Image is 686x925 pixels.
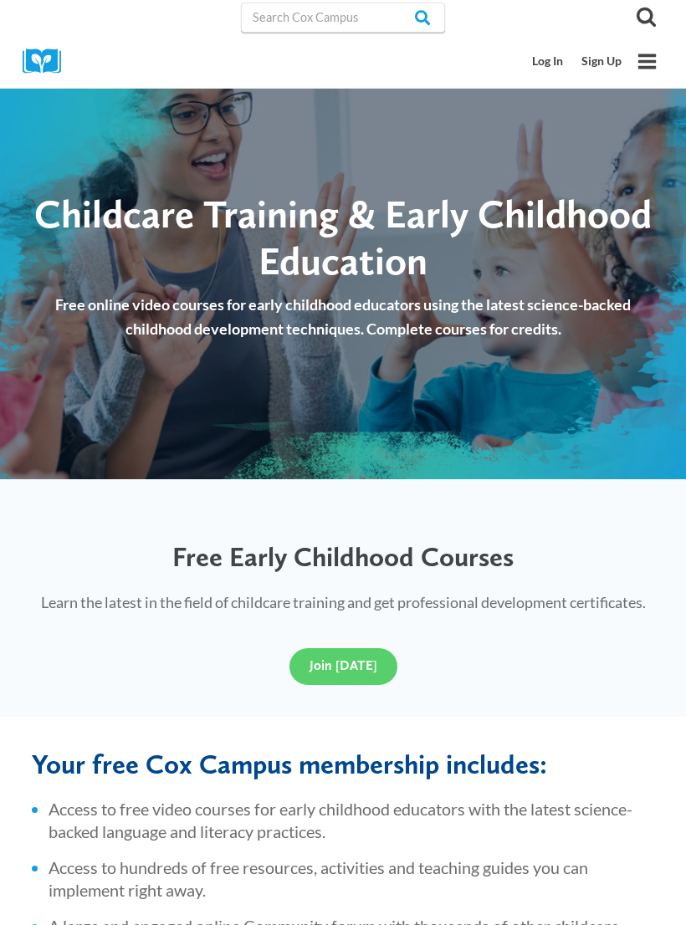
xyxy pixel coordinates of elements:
[49,856,654,902] li: Access to hundreds of free resources, activities and teaching guides you can implement right away.
[32,293,654,341] p: Free online video courses for early childhood educators using the latest science-backed childhood...
[241,3,445,33] input: Search Cox Campus
[32,748,547,780] span: Your free Cox Campus membership includes:
[172,540,514,573] span: Free Early Childhood Courses
[23,49,73,74] img: Cox Campus
[631,45,663,78] button: Open menu
[572,46,631,77] a: Sign Up
[289,648,397,685] a: Join [DATE]
[32,590,654,615] p: Learn the latest in the field of childcare training and get professional development certificates.
[524,46,631,77] nav: Secondary Mobile Navigation
[524,46,573,77] a: Log In
[34,190,652,284] span: Childcare Training & Early Childhood Education
[49,798,654,844] li: Access to free video courses for early childhood educators with the latest science-backed languag...
[310,657,377,673] span: Join [DATE]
